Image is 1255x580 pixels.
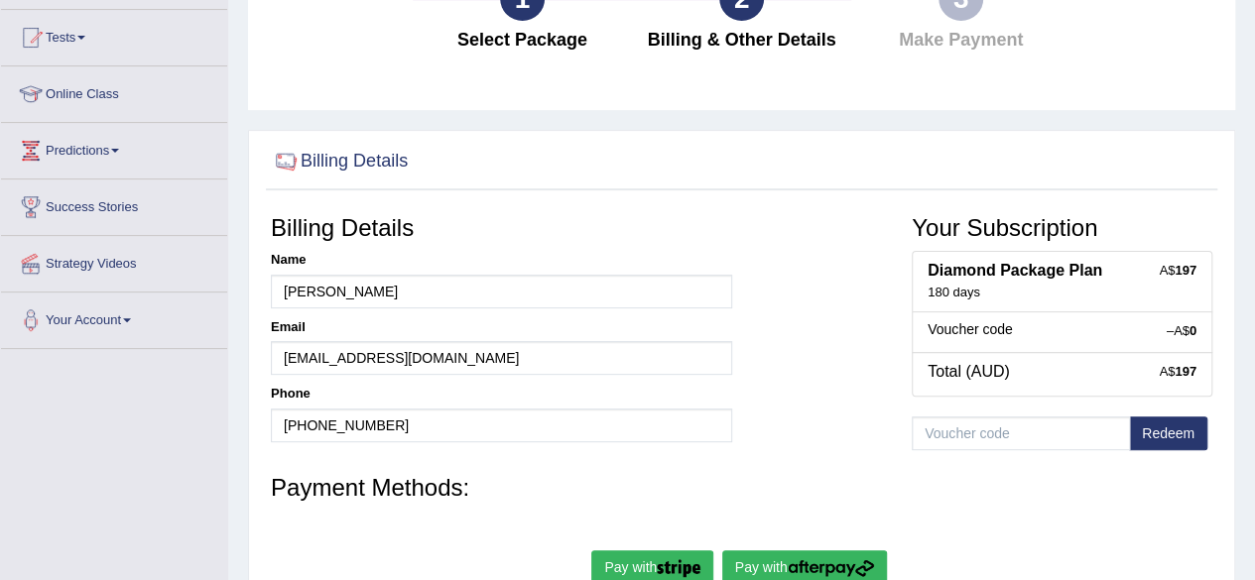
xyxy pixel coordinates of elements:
a: Success Stories [1,179,227,229]
h4: Total (AUD) [928,363,1196,381]
a: Your Account [1,292,227,342]
strong: 197 [1175,364,1196,379]
div: 180 days [928,285,1196,301]
a: Strategy Videos [1,236,227,286]
button: Redeem [1129,416,1207,450]
h4: Make Payment [861,31,1061,51]
h2: Billing Details [271,147,408,176]
h5: Voucher code [928,322,1196,337]
a: Tests [1,10,227,59]
a: Online Class [1,66,227,116]
div: A$ [1159,363,1196,381]
h3: Your Subscription [912,215,1212,241]
label: Phone [271,385,311,403]
strong: 197 [1175,263,1196,278]
h4: Select Package [423,31,622,51]
h4: Billing & Other Details [642,31,841,51]
strong: 0 [1190,323,1196,338]
label: Name [271,251,306,269]
label: Email [271,318,306,336]
div: A$ [1159,262,1196,280]
h3: Payment Methods: [271,475,1212,501]
div: –A$ [1167,322,1196,340]
b: Diamond Package Plan [928,262,1102,279]
h3: Billing Details [271,215,732,241]
input: Voucher code [912,416,1130,450]
a: Predictions [1,123,227,173]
